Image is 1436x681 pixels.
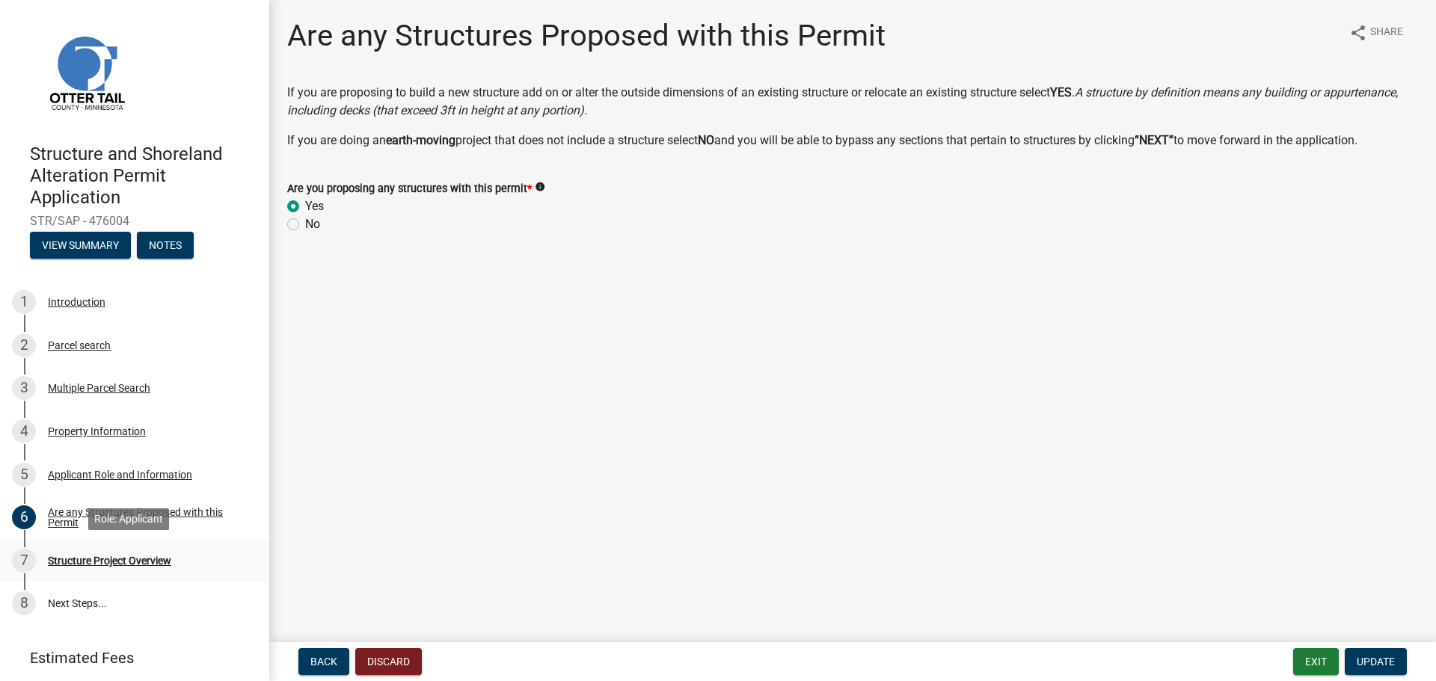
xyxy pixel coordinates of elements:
span: Share [1370,24,1403,42]
div: Role: Applicant [88,508,169,530]
button: shareShare [1337,18,1415,47]
wm-modal-confirm: Summary [30,241,131,253]
button: Back [298,648,349,675]
div: Are any Structures Proposed with this Permit [48,507,245,528]
strong: earth-moving [386,133,455,147]
h4: Structure and Shoreland Alteration Permit Application [30,144,257,208]
div: 7 [12,549,36,573]
div: Introduction [48,297,105,307]
button: View Summary [30,232,131,259]
strong: NO [698,133,714,147]
i: info [535,182,545,192]
div: Structure Project Overview [48,555,171,566]
button: Update [1345,648,1407,675]
p: If you are proposing to build a new structure add on or alter the outside dimensions of an existi... [287,84,1418,120]
label: No [305,215,320,233]
h1: Are any Structures Proposed with this Permit [287,18,886,54]
img: Otter Tail County, Minnesota [30,16,142,128]
div: Parcel search [48,340,111,351]
p: If you are doing an project that does not include a structure select and you will be able to bypa... [287,132,1418,150]
label: Are you proposing any structures with this permit [287,184,532,194]
div: 8 [12,591,36,615]
div: Multiple Parcel Search [48,383,150,393]
strong: “NEXT” [1135,133,1173,147]
label: Yes [305,197,324,215]
span: Back [310,656,337,668]
wm-modal-confirm: Notes [137,241,194,253]
span: STR/SAP - 476004 [30,214,239,228]
div: 2 [12,333,36,357]
div: 4 [12,419,36,443]
span: Update [1357,656,1395,668]
button: Discard [355,648,422,675]
div: 5 [12,463,36,487]
strong: YES [1050,85,1072,99]
a: Estimated Fees [12,643,245,673]
i: share [1349,24,1367,42]
div: Applicant Role and Information [48,469,192,480]
div: 1 [12,290,36,314]
div: 3 [12,376,36,400]
button: Notes [137,232,194,259]
div: 6 [12,505,36,529]
div: Property Information [48,426,146,437]
button: Exit [1293,648,1339,675]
